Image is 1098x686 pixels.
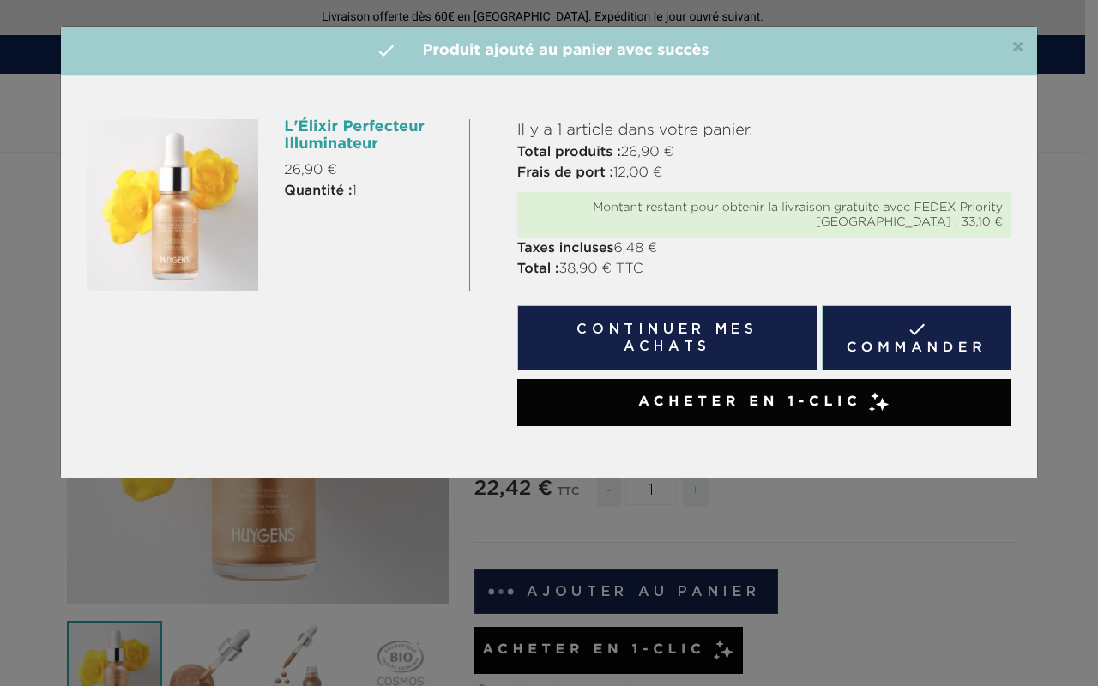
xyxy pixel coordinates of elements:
[284,184,352,198] strong: Quantité :
[517,142,1011,163] p: 26,90 €
[822,305,1011,370] a: Commander
[517,166,613,180] strong: Frais de port :
[284,160,455,181] p: 26,90 €
[517,146,621,159] strong: Total produits :
[1011,38,1024,58] span: ×
[87,119,258,291] img: L'Élixir Perfecteur Illuminateur
[74,39,1024,63] h4: Produit ajouté au panier avec succès
[517,242,614,256] strong: Taxes incluses
[1011,38,1024,58] button: Close
[517,305,817,370] button: Continuer mes achats
[517,119,1011,142] p: Il y a 1 article dans votre panier.
[284,119,455,153] h6: L'Élixir Perfecteur Illuminateur
[526,201,1003,230] div: Montant restant pour obtenir la livraison gratuite avec FEDEX Priority [GEOGRAPHIC_DATA] : 33,10 €
[284,181,455,202] p: 1
[517,163,1011,184] p: 12,00 €
[517,259,1011,280] p: 38,90 € TTC
[376,40,396,61] i: 
[517,238,1011,259] p: 6,48 €
[517,262,559,276] strong: Total :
